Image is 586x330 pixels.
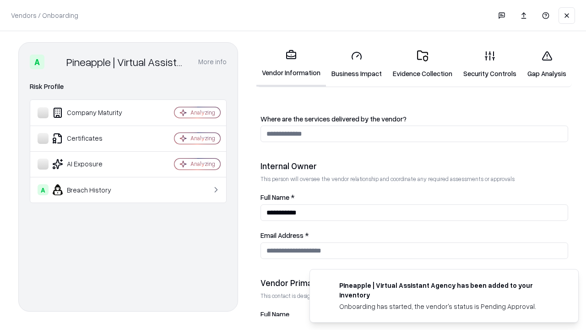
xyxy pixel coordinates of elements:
[66,55,187,69] div: Pineapple | Virtual Assistant Agency
[256,42,326,87] a: Vendor Information
[339,302,556,311] div: Onboarding has started, the vendor's status is Pending Approval.
[339,280,556,300] div: Pineapple | Virtual Assistant Agency has been added to your inventory
[321,280,332,291] img: trypineapple.com
[48,55,63,69] img: Pineapple | Virtual Assistant Agency
[260,292,568,300] p: This contact is designated to receive the assessment request from Shift
[326,43,387,86] a: Business Impact
[260,160,568,171] div: Internal Owner
[38,184,147,195] div: Breach History
[30,55,44,69] div: A
[387,43,458,86] a: Evidence Collection
[190,109,215,116] div: Analyzing
[260,175,568,183] p: This person will oversee the vendor relationship and coordinate any required assessments or appro...
[38,107,147,118] div: Company Maturity
[38,159,147,170] div: AI Exposure
[458,43,522,86] a: Security Controls
[260,277,568,288] div: Vendor Primary Contact
[260,115,568,122] label: Where are the services delivered by the vendor?
[260,232,568,239] label: Email Address *
[190,134,215,142] div: Analyzing
[30,81,227,92] div: Risk Profile
[190,160,215,168] div: Analyzing
[38,184,49,195] div: A
[260,194,568,201] label: Full Name *
[522,43,572,86] a: Gap Analysis
[38,133,147,144] div: Certificates
[198,54,227,70] button: More info
[11,11,78,20] p: Vendors / Onboarding
[260,311,568,318] label: Full Name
